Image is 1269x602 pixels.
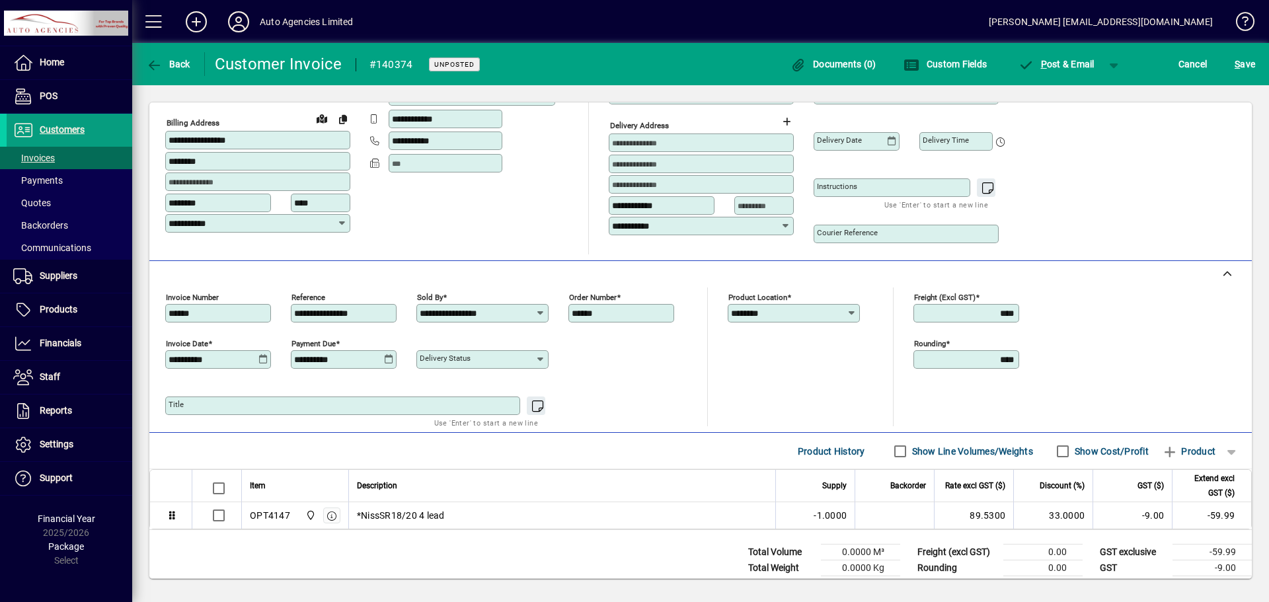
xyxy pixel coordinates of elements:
[215,54,342,75] div: Customer Invoice
[884,197,988,212] mat-hint: Use 'Enter' to start a new line
[7,260,132,293] a: Suppliers
[942,509,1005,522] div: 89.5300
[790,59,876,69] span: Documents (0)
[166,339,208,348] mat-label: Invoice date
[13,198,51,208] span: Quotes
[40,439,73,449] span: Settings
[169,400,184,409] mat-label: Title
[40,338,81,348] span: Financials
[260,11,354,32] div: Auto Agencies Limited
[1180,471,1235,500] span: Extend excl GST ($)
[911,560,1003,576] td: Rounding
[417,293,443,302] mat-label: Sold by
[1013,502,1093,529] td: 33.0000
[311,108,332,129] a: View on map
[776,111,797,132] button: Choose address
[420,354,471,363] mat-label: Delivery status
[1003,545,1083,560] td: 0.00
[1040,478,1085,493] span: Discount (%)
[1235,54,1255,75] span: ave
[40,304,77,315] span: Products
[728,293,787,302] mat-label: Product location
[989,11,1213,32] div: [PERSON_NAME] [EMAIL_ADDRESS][DOMAIN_NAME]
[1226,3,1252,46] a: Knowledge Base
[1178,54,1208,75] span: Cancel
[7,428,132,461] a: Settings
[132,52,205,76] app-page-header-button: Back
[914,339,946,348] mat-label: Rounding
[143,52,194,76] button: Back
[822,478,847,493] span: Supply
[40,472,73,483] span: Support
[291,339,336,348] mat-label: Payment due
[7,147,132,169] a: Invoices
[1173,560,1252,576] td: -9.00
[13,175,63,186] span: Payments
[1093,576,1173,593] td: GST inclusive
[7,214,132,237] a: Backorders
[40,405,72,416] span: Reports
[914,293,976,302] mat-label: Freight (excl GST)
[434,415,538,430] mat-hint: Use 'Enter' to start a new line
[1172,502,1251,529] td: -59.99
[146,59,190,69] span: Back
[945,478,1005,493] span: Rate excl GST ($)
[48,541,84,552] span: Package
[1093,560,1173,576] td: GST
[357,509,445,522] span: *NissSR18/20 4 lead
[569,293,617,302] mat-label: Order number
[1231,52,1258,76] button: Save
[1072,445,1149,458] label: Show Cost/Profit
[166,293,219,302] mat-label: Invoice number
[798,441,865,462] span: Product History
[1041,59,1047,69] span: P
[7,192,132,214] a: Quotes
[923,135,969,145] mat-label: Delivery time
[1011,52,1101,76] button: Post & Email
[7,237,132,259] a: Communications
[291,293,325,302] mat-label: Reference
[40,91,58,101] span: POS
[1018,59,1095,69] span: ost & Email
[821,560,900,576] td: 0.0000 Kg
[7,462,132,495] a: Support
[217,10,260,34] button: Profile
[250,478,266,493] span: Item
[1175,52,1211,76] button: Cancel
[1155,439,1222,463] button: Product
[13,220,68,231] span: Backorders
[40,57,64,67] span: Home
[742,545,821,560] td: Total Volume
[1235,59,1240,69] span: S
[7,46,132,79] a: Home
[792,439,870,463] button: Product History
[904,59,987,69] span: Custom Fields
[900,52,990,76] button: Custom Fields
[357,478,397,493] span: Description
[817,135,862,145] mat-label: Delivery date
[7,293,132,326] a: Products
[1173,545,1252,560] td: -59.99
[38,513,95,524] span: Financial Year
[13,243,91,253] span: Communications
[1093,502,1172,529] td: -9.00
[821,545,900,560] td: 0.0000 M³
[13,153,55,163] span: Invoices
[817,182,857,191] mat-label: Instructions
[1137,478,1164,493] span: GST ($)
[1093,545,1173,560] td: GST exclusive
[890,478,926,493] span: Backorder
[369,54,413,75] div: #140374
[7,361,132,394] a: Staff
[40,124,85,135] span: Customers
[817,228,878,237] mat-label: Courier Reference
[7,169,132,192] a: Payments
[434,60,475,69] span: Unposted
[742,560,821,576] td: Total Weight
[250,509,290,522] div: OPT4147
[332,108,354,130] button: Copy to Delivery address
[911,545,1003,560] td: Freight (excl GST)
[40,371,60,382] span: Staff
[909,445,1033,458] label: Show Line Volumes/Weights
[1173,576,1252,593] td: -68.99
